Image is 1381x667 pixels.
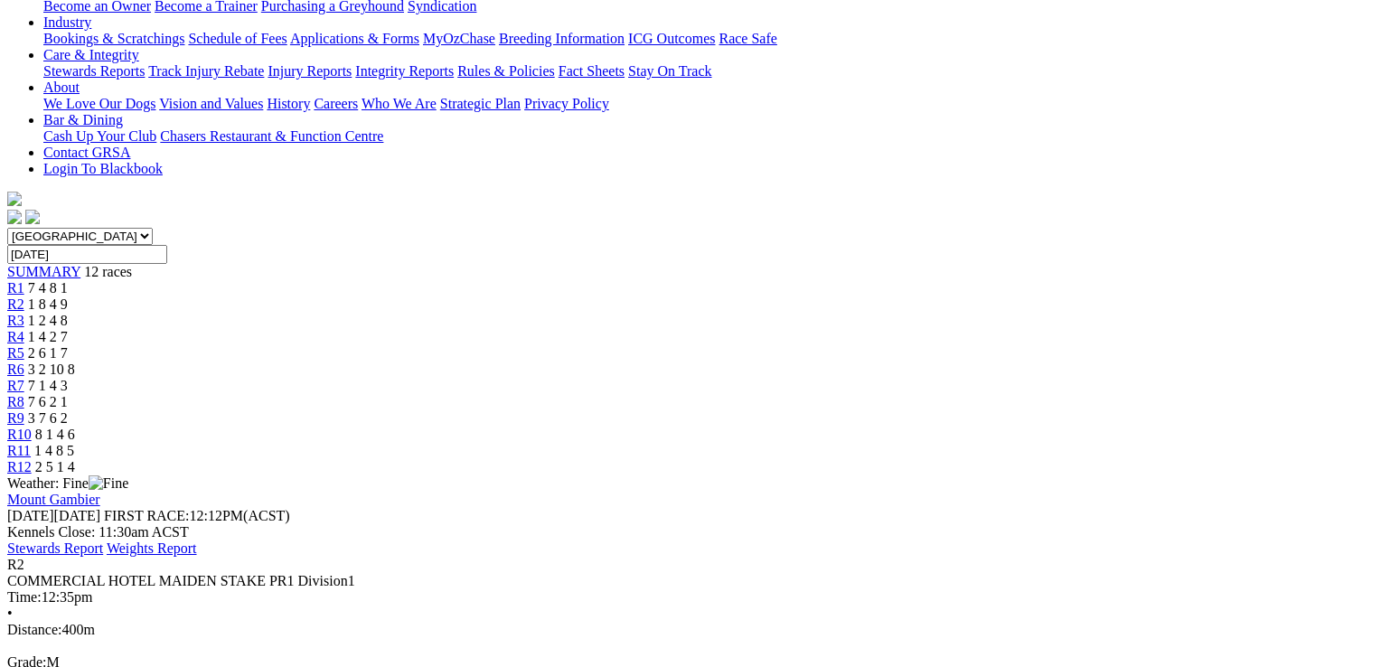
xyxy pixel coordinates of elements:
[7,280,24,296] a: R1
[7,622,1360,638] div: 400m
[43,96,155,111] a: We Love Our Dogs
[43,63,1360,80] div: Care & Integrity
[107,540,197,556] a: Weights Report
[25,210,40,224] img: twitter.svg
[7,362,24,377] a: R6
[7,508,100,523] span: [DATE]
[7,245,167,264] input: Select date
[28,378,68,393] span: 7 1 4 3
[35,459,75,474] span: 2 5 1 4
[43,63,145,79] a: Stewards Reports
[7,492,100,507] a: Mount Gambier
[43,145,130,160] a: Contact GRSA
[628,31,715,46] a: ICG Outcomes
[719,31,776,46] a: Race Safe
[28,280,68,296] span: 7 4 8 1
[28,410,68,426] span: 3 7 6 2
[7,329,24,344] a: R4
[7,296,24,312] a: R2
[362,96,437,111] a: Who We Are
[7,459,32,474] a: R12
[7,410,24,426] a: R9
[159,96,263,111] a: Vision and Values
[440,96,521,111] a: Strategic Plan
[7,443,31,458] a: R11
[89,475,128,492] img: Fine
[43,96,1360,112] div: About
[34,443,74,458] span: 1 4 8 5
[148,63,264,79] a: Track Injury Rebate
[524,96,609,111] a: Privacy Policy
[7,394,24,409] a: R8
[7,313,24,328] a: R3
[43,14,91,30] a: Industry
[104,508,290,523] span: 12:12PM(ACST)
[7,192,22,206] img: logo-grsa-white.png
[28,329,68,344] span: 1 4 2 7
[188,31,287,46] a: Schedule of Fees
[7,524,1360,540] div: Kennels Close: 11:30am ACST
[7,573,1360,589] div: COMMERCIAL HOTEL MAIDEN STAKE PR1 Division1
[7,540,103,556] a: Stewards Report
[35,427,75,442] span: 8 1 4 6
[7,264,80,279] a: SUMMARY
[355,63,454,79] a: Integrity Reports
[290,31,419,46] a: Applications & Forms
[7,210,22,224] img: facebook.svg
[28,345,68,361] span: 2 6 1 7
[559,63,625,79] a: Fact Sheets
[314,96,358,111] a: Careers
[160,128,383,144] a: Chasers Restaurant & Function Centre
[28,296,68,312] span: 1 8 4 9
[43,112,123,127] a: Bar & Dining
[28,313,68,328] span: 1 2 4 8
[7,589,1360,606] div: 12:35pm
[84,264,132,279] span: 12 races
[267,96,310,111] a: History
[43,31,184,46] a: Bookings & Scratchings
[499,31,625,46] a: Breeding Information
[7,345,24,361] a: R5
[457,63,555,79] a: Rules & Policies
[7,606,13,621] span: •
[268,63,352,79] a: Injury Reports
[43,128,156,144] a: Cash Up Your Club
[7,557,24,572] span: R2
[7,589,42,605] span: Time:
[7,427,32,442] a: R10
[7,378,24,393] a: R7
[43,161,163,176] a: Login To Blackbook
[28,394,68,409] span: 7 6 2 1
[43,80,80,95] a: About
[104,508,189,523] span: FIRST RACE:
[628,63,711,79] a: Stay On Track
[7,508,54,523] span: [DATE]
[28,362,75,377] span: 3 2 10 8
[43,128,1360,145] div: Bar & Dining
[7,475,128,491] span: Weather: Fine
[43,31,1360,47] div: Industry
[43,47,139,62] a: Care & Integrity
[423,31,495,46] a: MyOzChase
[7,622,61,637] span: Distance:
